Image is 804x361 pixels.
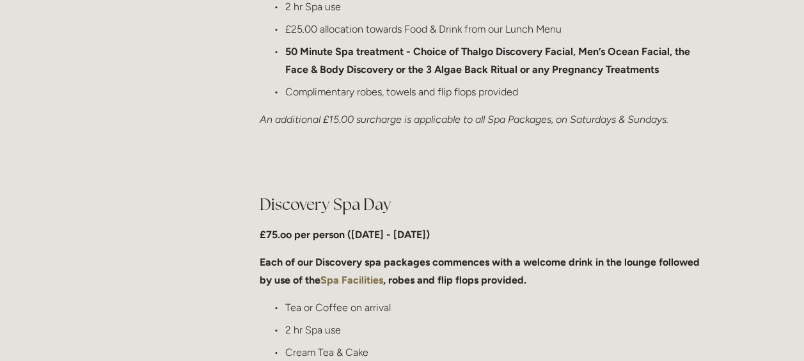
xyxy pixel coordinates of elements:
[285,20,708,38] p: £25.00 allocation towards Food & Drink from our Lunch Menu
[285,299,708,316] p: Tea or Coffee on arrival
[383,274,526,286] strong: , robes and flip flops provided.
[285,83,708,100] p: Complimentary robes, towels and flip flops provided
[285,321,708,339] p: 2 hr Spa use
[260,113,668,125] em: An additional £15.00 surcharge is applicable to all Spa Packages, on Saturdays & Sundays.
[320,274,383,286] a: Spa Facilities
[260,229,430,241] strong: £75.oo per person ([DATE] - [DATE])
[260,256,702,285] strong: Each of our Discovery spa packages commences with a welcome drink in the lounge followed by use o...
[260,193,708,216] h2: Discovery Spa Day
[285,344,708,361] p: Cream Tea & Cake
[285,45,693,75] strong: 50 Minute Spa treatment - Choice of Thalgo Discovery Facial, Men’s Ocean Facial, the Face & Body ...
